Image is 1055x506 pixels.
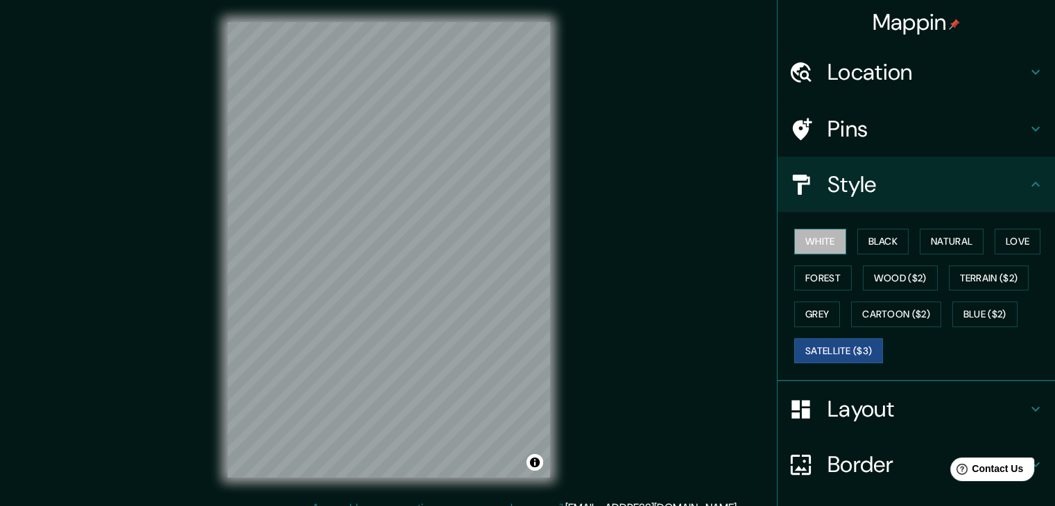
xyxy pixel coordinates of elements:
button: Cartoon ($2) [851,302,941,327]
div: Location [778,44,1055,100]
button: Love [995,229,1040,254]
button: Toggle attribution [526,454,543,471]
div: Layout [778,381,1055,437]
div: Pins [778,101,1055,157]
button: White [794,229,846,254]
h4: Mappin [873,8,961,36]
button: Grey [794,302,840,327]
h4: Border [827,451,1027,478]
h4: Layout [827,395,1027,423]
button: Wood ($2) [863,265,938,291]
div: Border [778,437,1055,492]
button: Natural [920,229,984,254]
div: Style [778,157,1055,212]
h4: Pins [827,115,1027,143]
h4: Style [827,171,1027,198]
img: pin-icon.png [949,19,960,30]
button: Blue ($2) [952,302,1018,327]
canvas: Map [228,22,550,478]
iframe: Help widget launcher [932,452,1040,491]
button: Forest [794,265,852,291]
button: Black [857,229,909,254]
button: Terrain ($2) [949,265,1029,291]
h4: Location [827,58,1027,86]
button: Satellite ($3) [794,338,883,364]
